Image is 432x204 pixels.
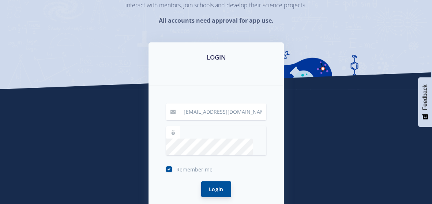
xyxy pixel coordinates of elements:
[157,53,275,62] h3: LOGIN
[176,166,213,173] span: Remember me
[180,103,266,120] input: Email / User ID
[422,84,428,110] span: Feedback
[201,181,231,197] button: Login
[158,16,273,24] strong: All accounts need approval for app use.
[418,77,432,127] button: Feedback - Show survey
